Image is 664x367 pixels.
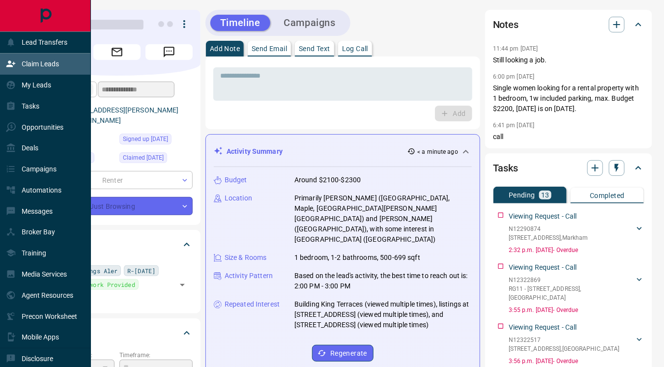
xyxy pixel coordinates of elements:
p: Repeated Interest [225,299,280,310]
p: Pending [509,192,535,198]
p: Send Text [299,45,330,52]
span: Message [145,44,193,60]
p: Around $2100-$2300 [294,175,361,185]
p: Building King Terraces (viewed multiple times), listings at [STREET_ADDRESS] (viewed multiple tim... [294,299,472,330]
p: 1 bedroom, 1-2 bathrooms, 500-699 sqft [294,253,420,263]
div: Tags [41,233,193,256]
p: RG11 - [STREET_ADDRESS] , [GEOGRAPHIC_DATA] [509,284,635,302]
p: Size & Rooms [225,253,267,263]
div: Renter [41,171,193,189]
p: [STREET_ADDRESS] , [GEOGRAPHIC_DATA] [509,344,620,353]
p: Activity Summary [227,146,283,157]
p: [STREET_ADDRESS] , Markham [509,233,588,242]
p: Still looking a job. [493,55,644,65]
a: [EMAIL_ADDRESS][PERSON_NAME][DOMAIN_NAME] [68,106,179,124]
p: N12290874 [509,225,588,233]
div: Just Browsing [41,197,193,215]
div: Activity Summary< a minute ago [214,142,472,161]
div: Notes [493,13,644,36]
button: Open [175,278,189,292]
span: Signed up [DATE] [123,134,168,144]
p: 3:56 p.m. [DATE] - Overdue [509,357,644,366]
div: N12322869RG11 - [STREET_ADDRESS],[GEOGRAPHIC_DATA] [509,274,644,304]
p: Based on the lead's activity, the best time to reach out is: 2:00 PM - 3:00 PM [294,271,472,291]
p: Location [225,193,252,203]
p: 6:00 pm [DATE] [493,73,535,80]
button: Regenerate [312,345,374,362]
p: Single women looking for a rental property with 1 bedroom, 1w included parking, max. Budget $2200... [493,83,644,114]
p: Budget [225,175,247,185]
p: 3:55 p.m. [DATE] - Overdue [509,306,644,314]
div: Thu Jun 26 2025 [119,134,193,147]
p: Log Call [342,45,368,52]
button: Campaigns [274,15,346,31]
p: Add Note [210,45,240,52]
p: Primarily [PERSON_NAME] ([GEOGRAPHIC_DATA], Maple, [GEOGRAPHIC_DATA][PERSON_NAME][GEOGRAPHIC_DATA... [294,193,472,245]
h2: Notes [493,17,519,32]
div: Criteria [41,321,193,345]
h2: Tasks [493,160,518,176]
p: Viewing Request - Call [509,211,577,222]
div: Thu Jun 26 2025 [119,152,193,166]
p: Activity Pattern [225,271,273,281]
p: Send Email [252,45,287,52]
p: Viewing Request - Call [509,322,577,333]
span: Rental Paperwork Provided [48,280,135,289]
p: 13 [541,192,549,198]
p: call [493,132,644,142]
span: R-[DATE] [127,266,155,276]
div: N12290874[STREET_ADDRESS],Markham [509,223,644,244]
p: Timeframe: [119,351,193,360]
p: N12322517 [509,336,620,344]
p: 6:41 pm [DATE] [493,122,535,129]
p: Completed [590,192,625,199]
div: N12322517[STREET_ADDRESS],[GEOGRAPHIC_DATA] [509,334,644,355]
button: Timeline [210,15,270,31]
span: Claimed [DATE] [123,153,164,163]
div: Tasks [493,156,644,180]
p: 2:32 p.m. [DATE] - Overdue [509,246,644,254]
p: N12322869 [509,276,635,284]
p: Viewing Request - Call [509,262,577,273]
p: < a minute ago [417,147,458,156]
span: Email [93,44,141,60]
p: 11:44 pm [DATE] [493,45,538,52]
